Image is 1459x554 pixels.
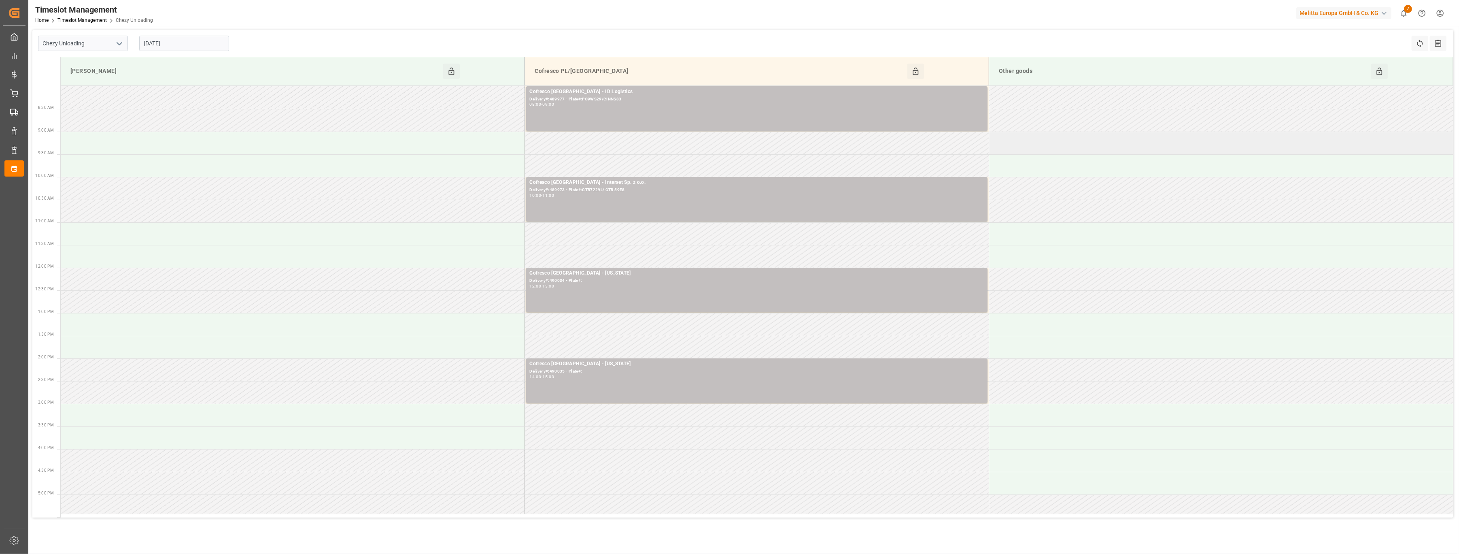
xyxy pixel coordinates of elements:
div: - [541,284,542,288]
div: Delivery#:490034 - Plate#: [529,277,984,284]
div: Delivery#:489977 - Plate#:PO9WS29/CINNS83 [529,96,984,103]
span: 2:00 PM [38,355,54,359]
span: 1:30 PM [38,332,54,337]
button: open menu [113,37,125,50]
div: Cofresco [GEOGRAPHIC_DATA] - ID Logistics [529,88,984,96]
span: 10:00 AM [35,173,54,178]
div: 13:00 [542,284,554,288]
span: 8:30 AM [38,105,54,110]
span: 2:30 PM [38,377,54,382]
div: 15:00 [542,375,554,379]
input: Type to search/select [38,36,128,51]
div: 14:00 [529,375,541,379]
div: - [541,194,542,197]
span: 4:30 PM [38,468,54,473]
span: 3:30 PM [38,423,54,427]
div: - [541,375,542,379]
div: Delivery#:489973 - Plate#:CTR7229L/ CTR 59E8 [529,187,984,194]
a: Timeslot Management [57,17,107,23]
div: Other goods [996,64,1371,79]
div: Melitta Europa GmbH & Co. KG [1296,7,1391,19]
span: 9:30 AM [38,151,54,155]
span: 12:30 PM [35,287,54,291]
div: Cofresco PL/[GEOGRAPHIC_DATA] [531,64,907,79]
span: 1:00 PM [38,309,54,314]
div: 08:00 [529,102,541,106]
span: 3:00 PM [38,400,54,405]
div: 12:00 [529,284,541,288]
span: 11:00 AM [35,219,54,223]
button: Help Center [1413,4,1431,22]
button: Melitta Europa GmbH & Co. KG [1296,5,1395,21]
button: show 7 new notifications [1395,4,1413,22]
div: Timeslot Management [35,4,153,16]
div: - [541,102,542,106]
span: 4:00 PM [38,445,54,450]
span: 7 [1404,5,1412,13]
span: 5:00 PM [38,491,54,495]
div: Cofresco [GEOGRAPHIC_DATA] - [US_STATE] [529,269,984,277]
div: Cofresco [GEOGRAPHIC_DATA] - [US_STATE] [529,360,984,368]
span: 12:00 PM [35,264,54,268]
div: Cofresco [GEOGRAPHIC_DATA] - Interset Sp. z o.o. [529,179,984,187]
div: 10:00 [529,194,541,197]
span: 9:00 AM [38,128,54,132]
input: DD-MM-YYYY [139,36,229,51]
a: Home [35,17,49,23]
div: Delivery#:490035 - Plate#: [529,368,984,375]
div: [PERSON_NAME] [67,64,443,79]
span: 10:30 AM [35,196,54,200]
span: 11:30 AM [35,241,54,246]
div: 11:00 [542,194,554,197]
div: 09:00 [542,102,554,106]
